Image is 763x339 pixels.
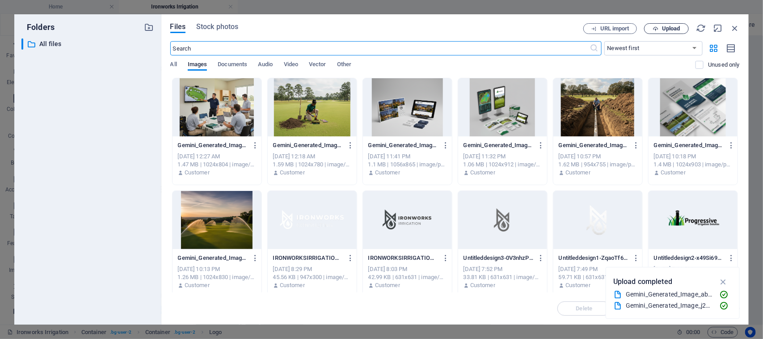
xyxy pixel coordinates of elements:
[309,59,326,72] span: Vector
[713,23,723,33] i: Minimize
[280,281,305,289] p: Customer
[178,153,256,161] div: [DATE] 12:27 AM
[39,39,138,49] p: All files
[464,141,534,149] p: Gemini_Generated_Image_jbin2jjbin2jjbin-fM0WUG0qW9AXDAaoVP-BYg.png
[626,289,712,300] div: Gemini_Generated_Image_abynytabynytabyn.png
[273,161,351,169] div: 1.59 MB | 1024x780 | image/png
[654,153,732,161] div: [DATE] 10:18 PM
[178,141,248,149] p: Gemini_Generated_Image_j28se7j28se7j28s-Urlxuapae3N8hqthRvntcg.png
[661,169,686,177] p: Customer
[21,21,55,33] p: Folders
[662,26,680,31] span: Upload
[583,23,637,34] button: URL import
[559,254,629,262] p: Untitleddesign1-ZqaoTf6515AzG4AZGkvcEQ.png
[654,141,724,149] p: Gemini_Generated_Image_t8rnput8rnput8rn-tPPhvQ3GJqV0-XKVi0nFcg.png
[273,273,351,281] div: 45.56 KB | 947x300 | image/png
[600,26,629,31] span: URL import
[654,265,732,273] div: [DATE] 7:48 PM
[464,265,542,273] div: [DATE] 7:52 PM
[644,23,689,34] button: Upload
[185,281,210,289] p: Customer
[144,22,154,32] i: Create new folder
[654,161,732,169] div: 1.4 MB | 1024x903 | image/png
[470,281,495,289] p: Customer
[464,161,542,169] div: 1.06 MB | 1024x912 | image/png
[258,59,273,72] span: Audio
[170,59,177,72] span: All
[178,265,256,273] div: [DATE] 10:13 PM
[464,254,534,262] p: Untitleddesign3-0V3nhzP5-iCemeg0C4XXwA.png
[178,161,256,169] div: 1.47 MB | 1024x804 | image/png
[559,265,637,273] div: [DATE] 7:49 PM
[273,254,343,262] p: IRONWORKSIRRIGATION631x200px1-RNCHZw0AKpMpyPs8MjeFUg.png
[368,273,447,281] div: 42.99 KB | 631x631 | image/png
[170,41,590,55] input: Search
[559,273,637,281] div: 59.71 KB | 631x631 | image/png
[559,161,637,169] div: 1.62 MB | 954x755 | image/png
[368,153,447,161] div: [DATE] 11:41 PM
[613,276,672,288] p: Upload completed
[284,59,298,72] span: Video
[280,169,305,177] p: Customer
[368,161,447,169] div: 1.1 MB | 1056x865 | image/png
[170,21,186,32] span: Files
[464,273,542,281] div: 33.81 KB | 631x631 | image/png
[654,254,724,262] p: Untitleddesign2-x49Si69dVMjgUXHiCcWc0w.png
[375,281,400,289] p: Customer
[470,169,495,177] p: Customer
[368,265,447,273] div: [DATE] 8:03 PM
[188,59,207,72] span: Images
[273,153,351,161] div: [DATE] 12:18 AM
[273,265,351,273] div: [DATE] 8:29 PM
[178,254,248,262] p: Gemini_Generated_Image_pxyadxpxyadxpxya-StbpO65EGWEs7lmx7FPKIQ.png
[696,23,706,33] i: Reload
[218,59,247,72] span: Documents
[185,169,210,177] p: Customer
[559,153,637,161] div: [DATE] 10:57 PM
[21,38,23,50] div: ​
[178,273,256,281] div: 1.26 MB | 1024x830 | image/png
[565,169,590,177] p: Customer
[375,169,400,177] p: Customer
[626,301,712,311] div: Gemini_Generated_Image_j28se7j28se7j28s.png
[273,141,343,149] p: Gemini_Generated_Image_abynytabynytabyn-ycafpbUTVUnDHq4dL3bIUQ.png
[708,61,740,69] p: Displays only files that are not in use on the website. Files added during this session can still...
[368,141,438,149] p: Gemini_Generated_Image_ktmousktmousktmo-cRQgAdmg_NRzhVCIcjutjg.png
[565,281,590,289] p: Customer
[196,21,238,32] span: Stock photos
[559,141,629,149] p: Gemini_Generated_Image_nt1w3mnt1w3mnt1w-wm20YAGs1Hz_VTWCorDxbg.png
[730,23,740,33] i: Close
[464,153,542,161] div: [DATE] 11:32 PM
[337,59,351,72] span: Other
[368,254,438,262] p: IRONWORKSIRRIGATION1-DItyVGcRRUHjzxDqhlgJ_w.png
